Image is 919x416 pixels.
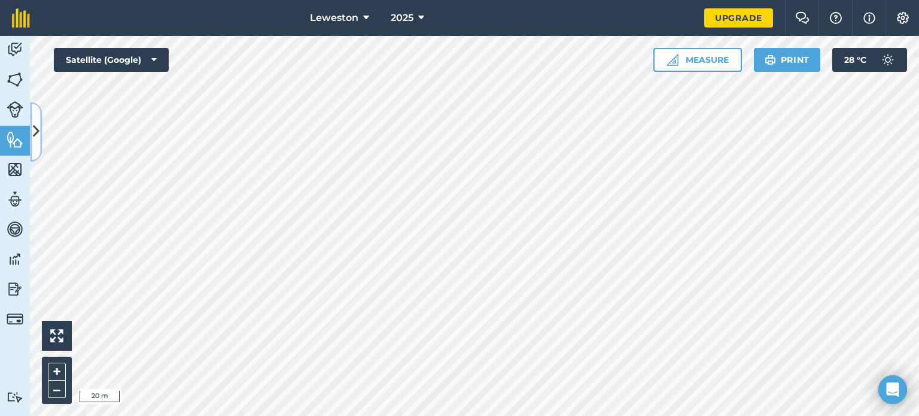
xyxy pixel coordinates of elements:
img: svg+xml;base64,PD94bWwgdmVyc2lvbj0iMS4wIiBlbmNvZGluZz0idXRmLTgiPz4KPCEtLSBHZW5lcmF0b3I6IEFkb2JlIE... [7,250,23,268]
span: Leweston [310,11,358,25]
img: svg+xml;base64,PHN2ZyB4bWxucz0iaHR0cDovL3d3dy53My5vcmcvMjAwMC9zdmciIHdpZHRoPSI1NiIgaGVpZ2h0PSI2MC... [7,71,23,89]
span: 2025 [391,11,413,25]
img: svg+xml;base64,PD94bWwgdmVyc2lvbj0iMS4wIiBlbmNvZGluZz0idXRmLTgiPz4KPCEtLSBHZW5lcmF0b3I6IEFkb2JlIE... [7,101,23,118]
button: Measure [653,48,742,72]
img: svg+xml;base64,PD94bWwgdmVyc2lvbj0iMS4wIiBlbmNvZGluZz0idXRmLTgiPz4KPCEtLSBHZW5lcmF0b3I6IEFkb2JlIE... [876,48,900,72]
button: Satellite (Google) [54,48,169,72]
img: svg+xml;base64,PD94bWwgdmVyc2lvbj0iMS4wIiBlbmNvZGluZz0idXRmLTgiPz4KPCEtLSBHZW5lcmF0b3I6IEFkb2JlIE... [7,391,23,403]
button: 28 °C [832,48,907,72]
img: Two speech bubbles overlapping with the left bubble in the forefront [795,12,810,24]
img: Ruler icon [667,54,678,66]
img: fieldmargin Logo [12,8,30,28]
img: svg+xml;base64,PD94bWwgdmVyc2lvbj0iMS4wIiBlbmNvZGluZz0idXRmLTgiPz4KPCEtLSBHZW5lcmF0b3I6IEFkb2JlIE... [7,41,23,59]
span: 28 ° C [844,48,866,72]
img: svg+xml;base64,PHN2ZyB4bWxucz0iaHR0cDovL3d3dy53My5vcmcvMjAwMC9zdmciIHdpZHRoPSIxNyIgaGVpZ2h0PSIxNy... [863,11,875,25]
img: A question mark icon [829,12,843,24]
button: Print [754,48,821,72]
img: svg+xml;base64,PHN2ZyB4bWxucz0iaHR0cDovL3d3dy53My5vcmcvMjAwMC9zdmciIHdpZHRoPSI1NiIgaGVpZ2h0PSI2MC... [7,130,23,148]
img: svg+xml;base64,PD94bWwgdmVyc2lvbj0iMS4wIiBlbmNvZGluZz0idXRmLTgiPz4KPCEtLSBHZW5lcmF0b3I6IEFkb2JlIE... [7,190,23,208]
img: svg+xml;base64,PD94bWwgdmVyc2lvbj0iMS4wIiBlbmNvZGluZz0idXRmLTgiPz4KPCEtLSBHZW5lcmF0b3I6IEFkb2JlIE... [7,280,23,298]
img: svg+xml;base64,PHN2ZyB4bWxucz0iaHR0cDovL3d3dy53My5vcmcvMjAwMC9zdmciIHdpZHRoPSI1NiIgaGVpZ2h0PSI2MC... [7,160,23,178]
img: A cog icon [896,12,910,24]
a: Upgrade [704,8,773,28]
img: Four arrows, one pointing top left, one top right, one bottom right and the last bottom left [50,329,63,342]
img: svg+xml;base64,PHN2ZyB4bWxucz0iaHR0cDovL3d3dy53My5vcmcvMjAwMC9zdmciIHdpZHRoPSIxOSIgaGVpZ2h0PSIyNC... [765,53,776,67]
img: svg+xml;base64,PD94bWwgdmVyc2lvbj0iMS4wIiBlbmNvZGluZz0idXRmLTgiPz4KPCEtLSBHZW5lcmF0b3I6IEFkb2JlIE... [7,220,23,238]
button: + [48,363,66,381]
img: svg+xml;base64,PD94bWwgdmVyc2lvbj0iMS4wIiBlbmNvZGluZz0idXRmLTgiPz4KPCEtLSBHZW5lcmF0b3I6IEFkb2JlIE... [7,311,23,327]
button: – [48,381,66,398]
div: Open Intercom Messenger [878,375,907,404]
